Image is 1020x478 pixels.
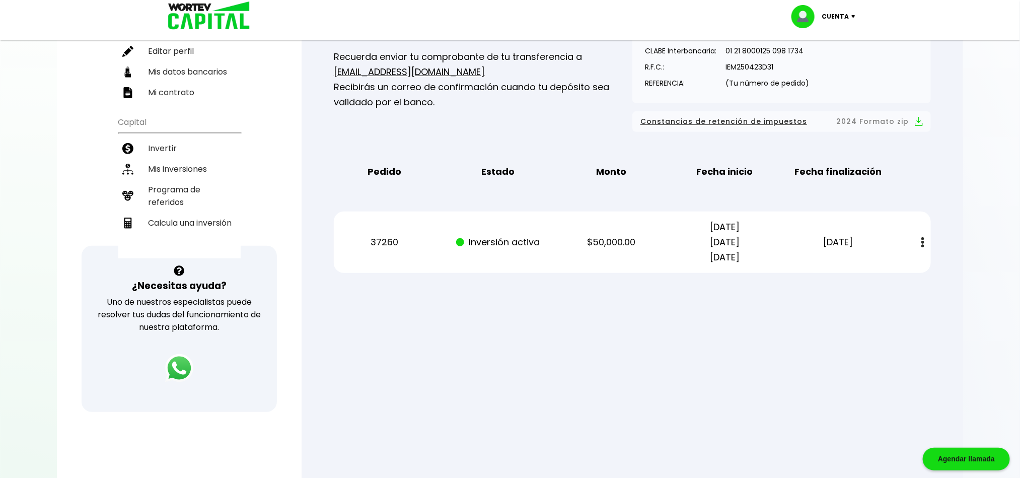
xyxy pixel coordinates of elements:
[118,41,241,61] a: Editar perfil
[118,213,241,233] a: Calcula una inversión
[791,5,822,28] img: profile-image
[822,9,849,24] p: Cuenta
[645,76,716,91] p: REFERENCIA:
[481,164,515,179] b: Estado
[923,448,1010,470] div: Agendar llamada
[334,65,485,78] a: [EMAIL_ADDRESS][DOMAIN_NAME]
[794,164,882,179] b: Fecha finalización
[122,143,133,154] img: invertir-icon.b3b967d7.svg
[118,138,241,159] a: Invertir
[368,164,401,179] b: Pedido
[122,87,133,98] img: contrato-icon.f2db500c.svg
[790,235,886,250] p: [DATE]
[677,220,773,265] p: [DATE] [DATE] [DATE]
[645,43,716,58] p: CLABE Interbancaria:
[118,111,241,258] ul: Capital
[95,296,264,333] p: Uno de nuestros especialistas puede resolver tus dudas del funcionamiento de nuestra plataforma.
[334,49,632,110] p: Recuerda enviar tu comprobante de tu transferencia a Recibirás un correo de confirmación cuando t...
[596,164,626,179] b: Monto
[122,66,133,78] img: datos-icon.10cf9172.svg
[118,179,241,213] a: Programa de referidos
[725,43,809,58] p: 01 21 8000125 098 1734
[132,279,227,293] h3: ¿Necesitas ayuda?
[640,115,923,128] button: Constancias de retención de impuestos2024 Formato zip
[122,218,133,229] img: calculadora-icon.17d418c4.svg
[849,15,862,18] img: icon-down
[563,235,659,250] p: $50,000.00
[118,61,241,82] a: Mis datos bancarios
[450,235,546,250] p: Inversión activa
[122,46,133,57] img: editar-icon.952d3147.svg
[165,354,193,382] img: logos_whatsapp-icon.242b2217.svg
[337,235,432,250] p: 37260
[697,164,753,179] b: Fecha inicio
[122,190,133,201] img: recomiendanos-icon.9b8e9327.svg
[725,76,809,91] p: (Tu número de pedido)
[640,115,807,128] span: Constancias de retención de impuestos
[118,159,241,179] a: Mis inversiones
[725,59,809,75] p: IEM250423D31
[122,164,133,175] img: inversiones-icon.6695dc30.svg
[645,59,716,75] p: R.F.C.:
[118,14,241,103] ul: Perfil
[118,82,241,103] a: Mi contrato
